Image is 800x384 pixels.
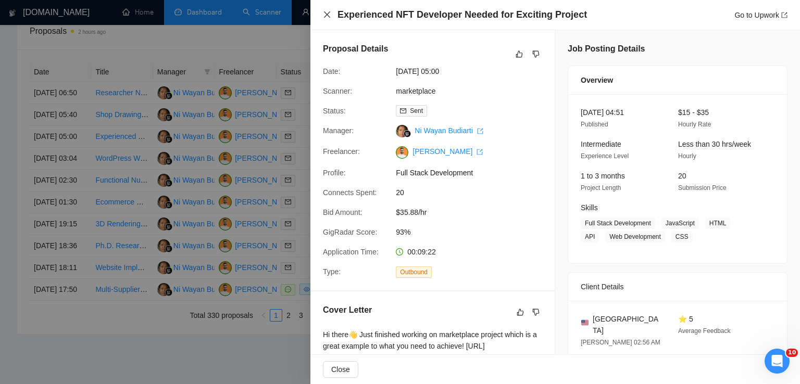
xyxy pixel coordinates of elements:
span: Sent [410,107,423,114]
img: c1NLmzrk-0pBZjOo1nLSJnOz0itNHKTdmMHAt8VIsLFzaWqqsJDJtcFyV3OYvrqgu3 [396,146,408,159]
iframe: Intercom live chat [765,349,790,374]
span: 1 to 3 months [581,172,625,180]
span: ⭐ 5 [678,315,693,323]
span: $15 - $35 [678,108,709,117]
span: export [477,128,483,134]
span: export [477,149,483,155]
span: [PERSON_NAME] 02:56 AM [581,339,660,346]
span: Date: [323,67,340,75]
span: Published [581,121,608,128]
span: Scanner: [323,87,352,95]
span: API [581,231,599,242]
span: HTML [705,217,731,229]
span: 20 [396,187,552,198]
h4: Experienced NFT Developer Needed for Exciting Project [337,8,587,21]
span: close [323,10,331,19]
button: like [513,48,526,60]
span: like [516,50,523,58]
span: Status: [323,107,346,115]
h5: Cover Letter [323,304,372,316]
span: 93% [396,226,552,238]
div: Client Details [581,273,774,301]
button: dislike [530,48,542,60]
span: CSS [671,231,693,242]
span: Close [331,364,350,375]
span: [DATE] 04:51 [581,108,624,117]
span: export [781,12,787,18]
span: clock-circle [396,248,403,255]
span: like [517,308,524,316]
button: dislike [530,306,542,318]
span: Manager: [323,126,354,135]
span: Type: [323,267,341,276]
span: 00:09:22 [407,248,436,256]
a: marketplace [396,87,435,95]
span: dislike [532,308,540,316]
span: JavaScript [661,217,699,229]
button: Close [323,361,358,378]
span: Skills [581,203,598,212]
span: dislike [532,50,540,58]
button: Close [323,10,331,19]
span: Experience Level [581,152,629,160]
h5: Proposal Details [323,43,388,55]
span: Outbound [396,266,432,278]
span: GigRadar Score: [323,228,377,236]
span: 20 [678,172,686,180]
span: 10 [786,349,798,357]
span: Full Stack Development [581,217,655,229]
span: Application Time: [323,248,379,256]
span: Less than 30 hrs/week [678,140,751,148]
span: Connects Spent: [323,188,377,197]
span: Full Stack Development [396,167,552,178]
span: Profile: [323,169,346,177]
a: [PERSON_NAME] export [413,147,483,156]
span: Intermediate [581,140,621,148]
h5: Job Posting Details [568,43,645,55]
span: Hourly [678,152,696,160]
span: Bid Amount: [323,208,362,216]
img: gigradar-bm.png [404,130,411,137]
span: Average Feedback [678,327,731,335]
span: [GEOGRAPHIC_DATA] [593,313,661,336]
span: Submission Price [678,184,727,191]
a: Ni Wayan Budiarti export [415,126,483,135]
span: mail [400,108,406,114]
a: Go to Upworkexport [734,11,787,19]
span: $35.88/hr [396,207,552,218]
span: Project Length [581,184,621,191]
span: [DATE] 05:00 [396,66,552,77]
span: Web Development [605,231,665,242]
span: Hourly Rate [678,121,711,128]
img: 🇺🇸 [581,319,589,326]
button: like [514,306,527,318]
span: Freelancer: [323,147,360,156]
span: Overview [581,74,613,86]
